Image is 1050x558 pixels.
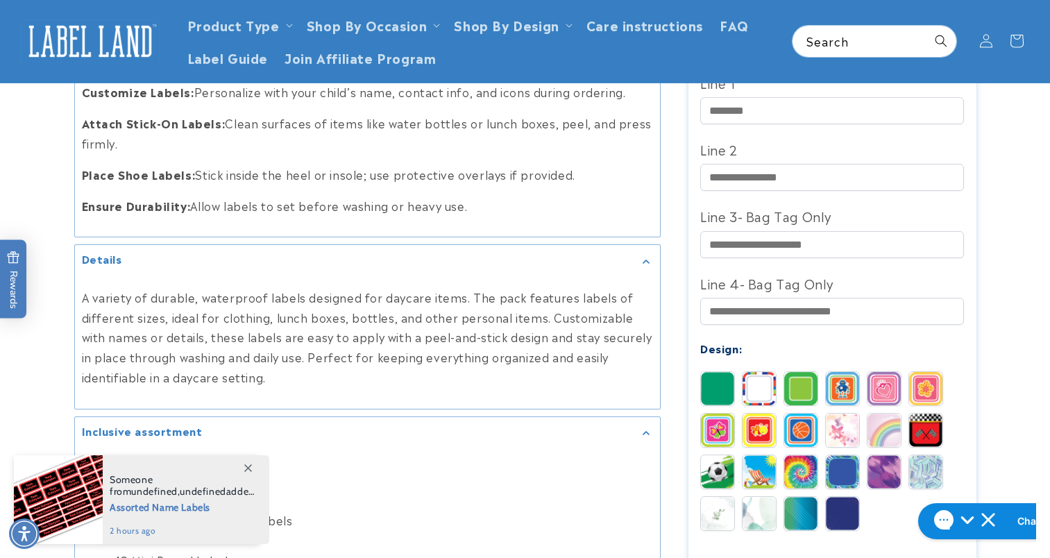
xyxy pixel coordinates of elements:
img: Triangles [826,497,859,530]
span: FAQ [720,17,749,33]
img: Robot [826,372,859,405]
p: Personalize with your child’s name, contact info, and icons during ordering. [82,82,653,102]
p: Clean surfaces of items like water bottles or lunch boxes, peel, and press firmly. [82,113,653,153]
label: Line 2 [700,138,964,160]
img: Leaf [701,497,734,530]
img: Bee [743,414,776,447]
span: Shop By Occasion [307,17,427,33]
strong: Attach Stick-On Labels: [82,115,226,131]
label: Design: [700,340,742,356]
summary: Inclusive assortment [75,417,660,448]
img: Label Land [21,19,160,62]
img: Rainbow [867,414,901,447]
strong: Place Shoe Labels: [82,166,196,183]
a: FAQ [711,8,757,41]
img: Soccer [701,455,734,489]
h2: Inclusive assortment [82,424,203,438]
label: Line 3- Bag Tag Only [700,205,964,227]
img: Stripes [743,372,776,405]
img: Summer [743,455,776,489]
img: Flower [909,372,942,405]
h1: Chat with us [106,16,165,30]
a: Shop By Design [454,15,559,34]
li: 40 Stick N' Wear® Color Labels [96,510,653,550]
iframe: Sign Up via Text for Offers [11,447,176,489]
label: Line 4- Bag Tag Only [700,272,964,294]
a: Care instructions [578,8,711,41]
button: Search [926,26,956,56]
img: Basketball [784,414,818,447]
span: Assorted Name Labels [110,498,255,515]
summary: Shop By Design [446,8,577,41]
img: Border [784,372,818,405]
summary: Product Type [179,8,298,41]
div: Accessibility Menu [9,518,40,549]
strong: Ensure Durability: [82,197,191,214]
button: Gorgias live chat [7,5,168,41]
a: Label Guide [179,41,277,74]
span: Care instructions [586,17,703,33]
img: Butterfly [701,414,734,447]
img: Abstract Butterfly [826,414,859,447]
a: Product Type [187,15,280,34]
p: Stick inside the heel or insole; use protective overlays if provided. [82,164,653,185]
span: 2 hours ago [110,525,255,537]
img: Princess [867,372,901,405]
img: Race Car [909,414,942,447]
img: Brush [867,455,901,489]
img: Watercolor [743,497,776,530]
a: Label Land [16,15,165,68]
summary: Shop By Occasion [298,8,446,41]
img: Solid [701,372,734,405]
span: Join Affiliate Program [285,49,436,65]
p: : [82,459,653,499]
summary: Details [75,245,660,276]
span: undefined [131,485,177,498]
strong: Customize Labels: [82,83,194,100]
img: Gradient [784,497,818,530]
img: Geo [909,455,942,489]
span: undefined [180,485,226,498]
h2: Details [82,252,122,266]
img: Strokes [826,455,859,489]
a: Join Affiliate Program [276,41,444,74]
span: Label Guide [187,49,269,65]
img: Tie Dye [784,455,818,489]
iframe: Gorgias live chat messenger [911,498,1036,544]
p: A variety of durable, waterproof labels designed for daycare items. The pack features labels of d... [82,287,653,387]
span: Rewards [7,251,20,309]
span: Someone from , added this product to their cart. [110,474,255,498]
p: Allow labels to set before washing or heavy use. [82,196,653,216]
